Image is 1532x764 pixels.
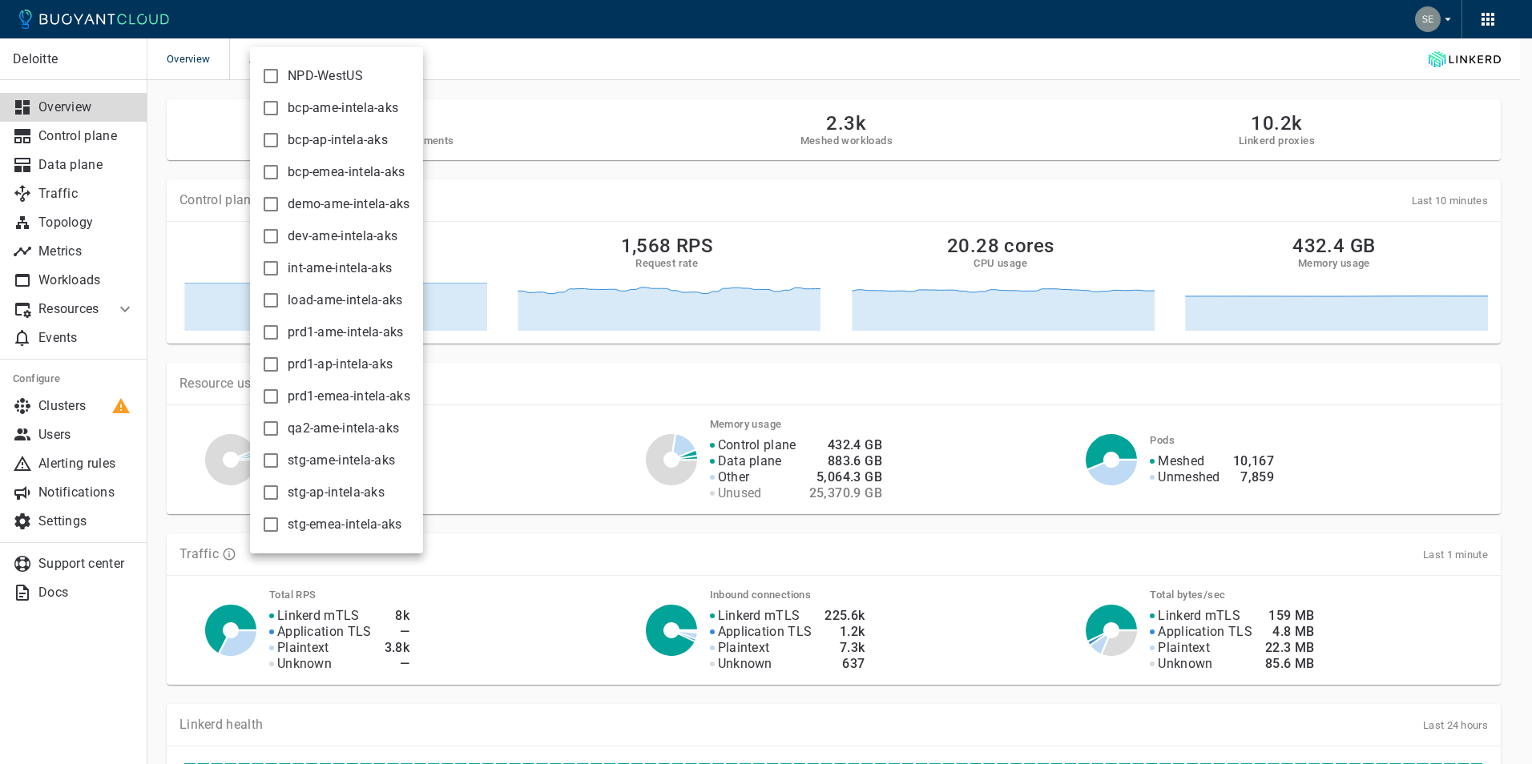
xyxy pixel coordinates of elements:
[288,356,393,372] span: prd1-ap-intela-aks
[288,260,392,276] span: int-ame-intela-aks
[288,196,410,212] span: demo-ame-intela-aks
[288,452,395,468] span: stg-ame-intela-aks
[288,485,385,501] span: stg-ap-intela-aks
[288,517,402,533] span: stg-emea-intela-aks
[288,100,398,116] span: bcp-ame-intela-aks
[288,324,404,340] span: prd1-ame-intela-aks
[288,292,403,308] span: load-ame-intela-aks
[288,68,363,84] span: NPD-WestUS
[288,228,397,244] span: dev-ame-intela-aks
[288,420,399,436] span: qa2-ame-intela-aks
[288,388,410,404] span: prd1-emea-intela-aks
[288,132,388,148] span: bcp-ap-intela-aks
[288,164,405,180] span: bcp-emea-intela-aks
